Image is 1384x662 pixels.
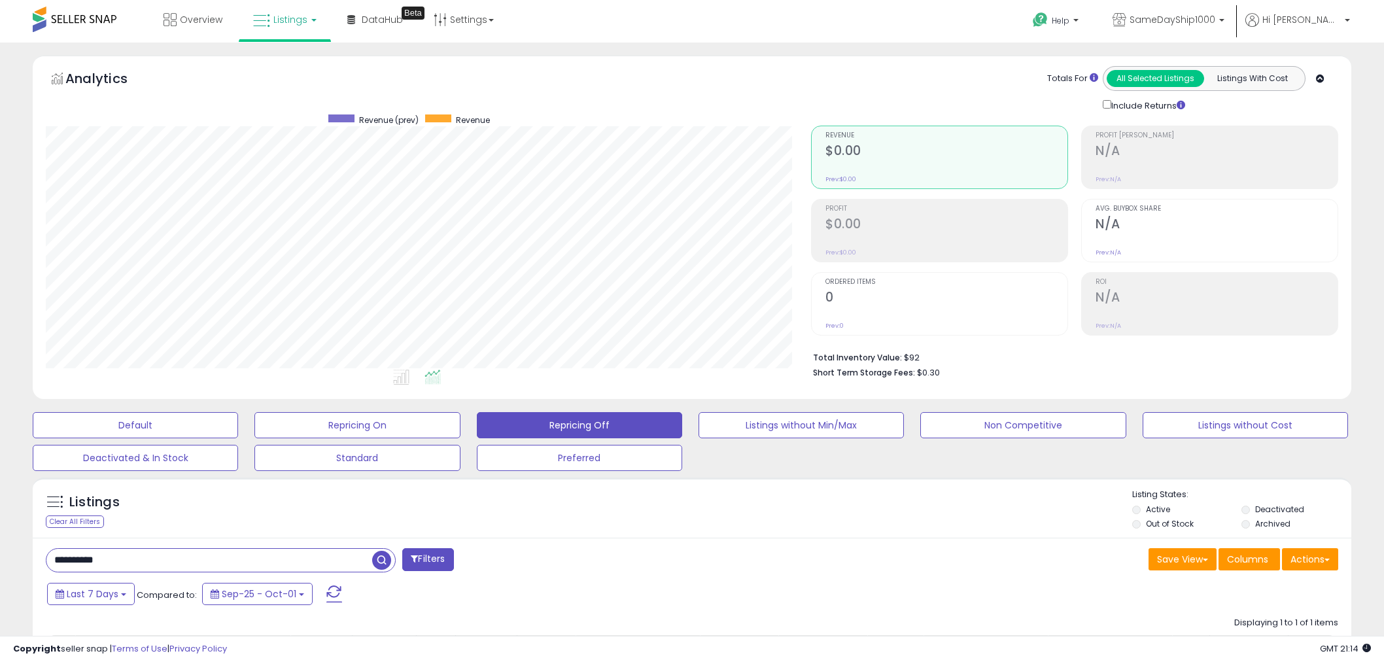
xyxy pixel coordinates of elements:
h2: N/A [1096,143,1338,161]
p: Listing States: [1132,489,1351,501]
a: Help [1022,2,1092,43]
button: Default [33,412,238,438]
a: Terms of Use [112,642,167,655]
span: Revenue (prev) [359,114,419,126]
span: Revenue [825,132,1067,139]
small: Prev: N/A [1096,175,1121,183]
button: Save View [1149,548,1217,570]
span: Ordered Items [825,279,1067,286]
span: Profit [PERSON_NAME] [1096,132,1338,139]
div: Include Returns [1093,97,1201,113]
label: Active [1146,504,1170,515]
span: Hi [PERSON_NAME] [1262,13,1341,26]
h2: N/A [1096,217,1338,234]
span: ROI [1096,279,1338,286]
span: Compared to: [137,589,197,601]
h2: N/A [1096,290,1338,307]
small: Prev: N/A [1096,322,1121,330]
div: Displaying 1 to 1 of 1 items [1234,617,1338,629]
span: Avg. Buybox Share [1096,205,1338,213]
label: Out of Stock [1146,518,1194,529]
h5: Listings [69,493,120,512]
span: 2025-10-12 21:14 GMT [1320,642,1371,655]
button: Standard [254,445,460,471]
div: seller snap | | [13,643,227,655]
small: Prev: 0 [825,322,844,330]
button: Last 7 Days [47,583,135,605]
span: Help [1052,15,1069,26]
small: Prev: N/A [1096,249,1121,256]
strong: Copyright [13,642,61,655]
span: DataHub [362,13,403,26]
li: $92 [813,349,1328,364]
span: SameDayShip1000 [1130,13,1215,26]
button: All Selected Listings [1107,70,1204,87]
button: Non Competitive [920,412,1126,438]
button: Listings without Cost [1143,412,1348,438]
button: Filters [402,548,453,571]
button: Repricing On [254,412,460,438]
button: Sep-25 - Oct-01 [202,583,313,605]
div: Tooltip anchor [402,7,424,20]
b: Short Term Storage Fees: [813,367,915,378]
h5: Analytics [65,69,153,91]
b: Total Inventory Value: [813,352,902,363]
small: Prev: $0.00 [825,249,856,256]
small: Prev: $0.00 [825,175,856,183]
span: $0.30 [917,366,940,379]
span: Listings [273,13,307,26]
span: Last 7 Days [67,587,118,601]
span: Columns [1227,553,1268,566]
button: Repricing Off [477,412,682,438]
div: Totals For [1047,73,1098,85]
span: Revenue [456,114,490,126]
h2: $0.00 [825,217,1067,234]
div: Clear All Filters [46,515,104,528]
button: Deactivated & In Stock [33,445,238,471]
label: Archived [1255,518,1290,529]
button: Preferred [477,445,682,471]
button: Columns [1219,548,1280,570]
button: Listings without Min/Max [699,412,904,438]
label: Deactivated [1255,504,1304,515]
button: Actions [1282,548,1338,570]
a: Privacy Policy [169,642,227,655]
span: Profit [825,205,1067,213]
h2: $0.00 [825,143,1067,161]
h2: 0 [825,290,1067,307]
span: Overview [180,13,222,26]
i: Get Help [1032,12,1048,28]
a: Hi [PERSON_NAME] [1245,13,1350,43]
button: Listings With Cost [1203,70,1301,87]
span: Sep-25 - Oct-01 [222,587,296,601]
